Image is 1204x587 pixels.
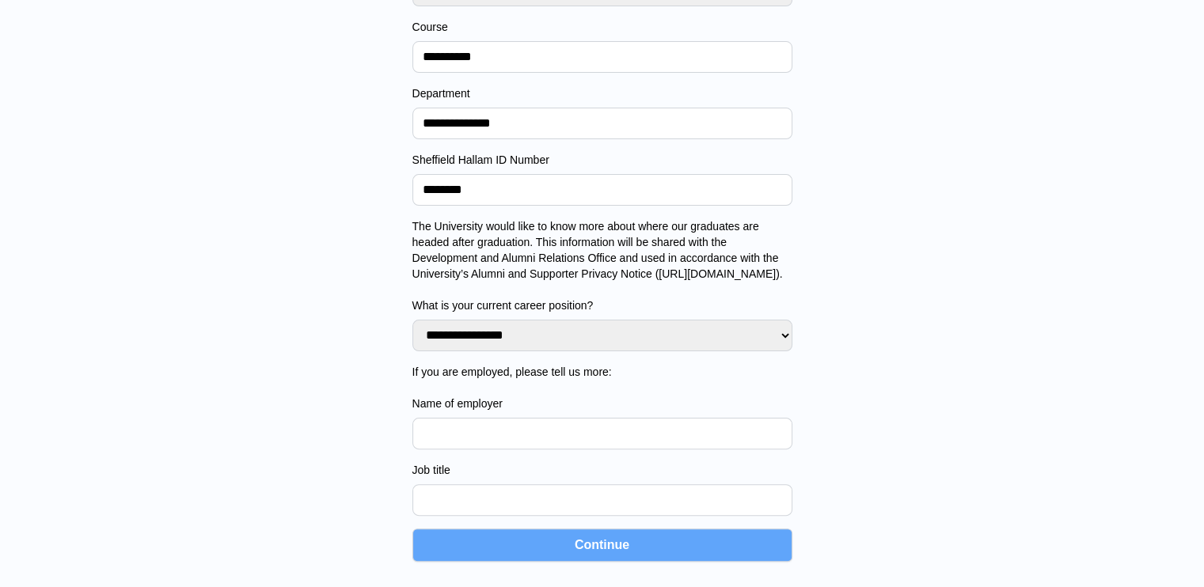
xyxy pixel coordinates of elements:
[412,528,792,562] button: Continue
[412,152,792,168] label: Sheffield Hallam ID Number
[412,218,792,313] label: The University would like to know more about where our graduates are headed after graduation. Thi...
[412,85,792,101] label: Department
[412,19,792,35] label: Course
[412,462,792,478] label: Job title
[412,364,792,411] label: If you are employed, please tell us more: Name of employer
